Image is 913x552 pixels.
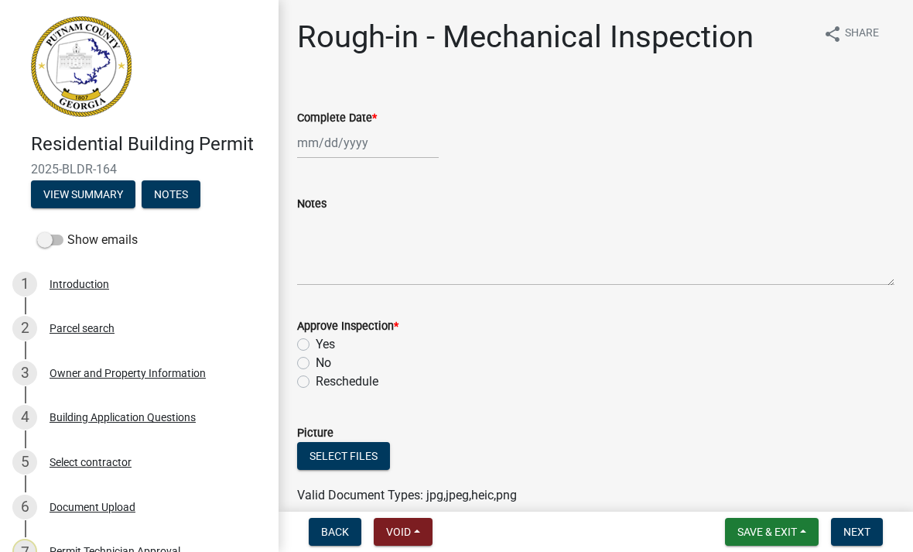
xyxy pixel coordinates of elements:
div: 5 [12,450,37,475]
span: Back [321,526,349,538]
button: View Summary [31,180,135,208]
h1: Rough-in - Mechanical Inspection [297,19,754,56]
label: Show emails [37,231,138,249]
label: No [316,354,331,372]
div: Parcel search [50,323,115,334]
label: Yes [316,335,335,354]
i: share [823,25,842,43]
span: 2025-BLDR-164 [31,162,248,177]
span: Valid Document Types: jpg,jpeg,heic,png [297,488,517,502]
wm-modal-confirm: Notes [142,189,200,201]
div: 1 [12,272,37,297]
button: Notes [142,180,200,208]
div: Document Upload [50,502,135,513]
label: Reschedule [316,372,378,391]
label: Approve Inspection [297,321,398,332]
span: Save & Exit [737,526,797,538]
h4: Residential Building Permit [31,133,266,156]
button: Next [831,518,883,546]
div: Building Application Questions [50,412,196,423]
label: Complete Date [297,113,377,124]
span: Share [845,25,879,43]
button: Back [309,518,361,546]
input: mm/dd/yyyy [297,127,439,159]
button: Select files [297,442,390,470]
button: Save & Exit [725,518,819,546]
div: 6 [12,495,37,519]
div: Introduction [50,279,109,290]
div: Select contractor [50,457,132,468]
span: Void [386,526,411,538]
wm-modal-confirm: Summary [31,189,135,201]
button: Void [374,518,433,546]
label: Notes [297,199,327,210]
div: Owner and Property Information [50,368,206,379]
span: Next [843,526,870,538]
button: shareShare [811,19,891,49]
div: 3 [12,361,37,386]
div: 4 [12,405,37,430]
img: Putnam County, Georgia [31,16,132,117]
div: 2 [12,316,37,341]
label: Picture [297,428,333,439]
